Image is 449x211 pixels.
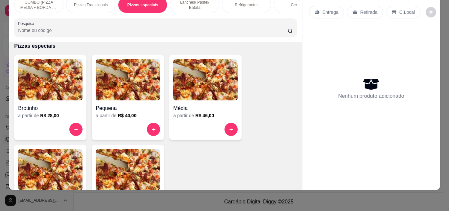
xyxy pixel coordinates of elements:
p: Pizzas especiais [127,2,158,8]
label: Pesquisa [18,21,36,26]
button: decrease-product-quantity [426,7,436,17]
input: Pesquisa [18,27,288,34]
div: a partir de [96,112,160,119]
h4: Pequena [96,104,160,112]
button: increase-product-quantity [225,123,238,136]
p: Refrigerantes [235,2,258,8]
p: Pizzas especiais [14,42,296,50]
div: a partir de [173,112,238,119]
img: product-image [18,149,83,190]
div: a partir de [18,112,83,119]
h4: Brotinho [18,104,83,112]
button: increase-product-quantity [69,123,83,136]
p: Nenhum produto adicionado [338,92,404,100]
p: Cervejas [291,2,306,8]
img: product-image [173,59,238,100]
h4: Média [173,104,238,112]
h6: R$ 28,00 [40,112,59,119]
img: product-image [96,59,160,100]
p: Retirada [360,9,378,15]
button: increase-product-quantity [147,123,160,136]
img: product-image [18,59,83,100]
h6: R$ 46,00 [195,112,214,119]
p: Entrega [322,9,339,15]
img: product-image [96,149,160,190]
h6: R$ 40,00 [118,112,136,119]
p: Pizzas Tradicionais [74,2,108,8]
p: C.Local [399,9,415,15]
